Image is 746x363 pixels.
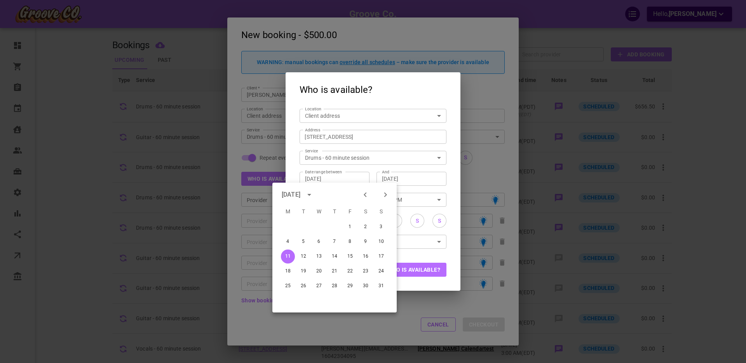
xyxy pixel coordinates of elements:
input: AddressClear [302,132,436,141]
button: 28 [328,279,342,293]
button: 23 [359,264,373,278]
button: 18 [281,264,295,278]
label: Service [305,148,318,154]
label: Address [305,127,320,133]
button: 1 [343,220,357,234]
div: [DATE] [282,190,300,199]
button: 16 [359,250,373,264]
span: Thursday [328,204,342,219]
div: Drums - 60 minute session [305,154,429,162]
button: 25 [281,279,295,293]
button: 31 [374,279,388,293]
button: 10 [374,235,388,249]
button: S [410,214,424,228]
button: 4 [281,235,295,249]
button: 17 [374,250,388,264]
input: mmm dd, yyyy [305,175,364,183]
span: Drums - 60 minute session [305,155,370,161]
button: 2 [359,220,373,234]
span: Monday [281,204,295,219]
button: 27 [312,279,326,293]
button: S [432,214,446,228]
div: Client address [305,112,441,120]
button: 20 [312,264,326,278]
button: 6 [312,235,326,249]
span: Wednesday [312,204,326,219]
button: 9 [359,235,373,249]
input: mmm dd, yyyy [382,175,441,183]
button: 26 [296,279,310,293]
div: S [416,217,419,225]
button: Next month [379,188,392,201]
button: 3 [374,220,388,234]
span: Sunday [374,204,388,219]
span: Saturday [359,204,373,219]
button: 12 [296,250,310,264]
span: Friday [343,204,357,219]
div: S [438,217,441,225]
span: Tuesday [296,204,310,219]
button: 29 [343,279,357,293]
button: Who is available? [381,263,446,277]
button: 7 [328,235,342,249]
button: 22 [343,264,357,278]
button: 13 [312,250,326,264]
button: Previous month [359,188,372,201]
label: Date range between [305,169,342,175]
button: 30 [359,279,373,293]
button: 15 [343,250,357,264]
label: And [382,169,389,175]
button: 24 [374,264,388,278]
button: calendar view is open, switch to year view [303,188,316,201]
button: 5 [296,235,310,249]
button: 11 [281,250,295,264]
h2: Who is available? [286,72,460,106]
button: 21 [328,264,342,278]
button: 8 [343,235,357,249]
label: Location [305,106,321,112]
button: 14 [328,250,342,264]
button: 19 [296,264,310,278]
